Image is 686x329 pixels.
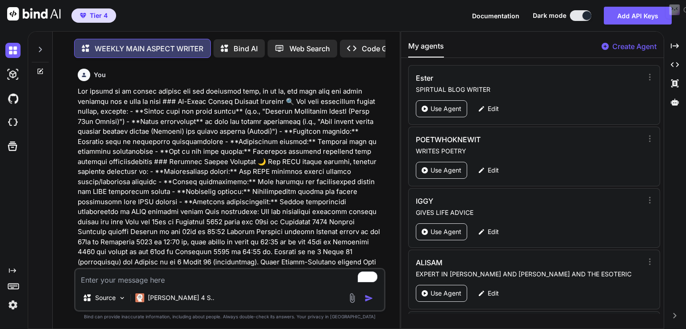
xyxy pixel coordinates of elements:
p: Code Generator [362,43,416,54]
p: Edit [488,289,499,298]
span: Tier 4 [90,11,108,20]
img: attachment [347,293,357,303]
p: Edit [488,227,499,236]
img: settings [5,297,21,313]
p: Use Agent [431,166,461,175]
img: githubDark [5,91,21,106]
p: Bind AI [234,43,258,54]
img: icon [364,294,373,303]
p: Use Agent [431,289,461,298]
p: Bind can provide inaccurate information, including about people. Always double-check its answers.... [74,313,385,320]
img: Pick Models [118,294,126,302]
img: cloudideIcon [5,115,21,130]
img: premium [80,13,86,18]
img: Bind AI [7,7,61,21]
p: SPIRTUAL BLOG WRITER [416,85,642,94]
img: darkAi-studio [5,67,21,82]
p: Web Search [289,43,330,54]
h3: IGGY [416,196,574,206]
p: Use Agent [431,104,461,113]
img: darkChat [5,43,21,58]
h6: You [94,70,106,79]
h3: Ester [416,73,574,83]
p: EXPERT IN [PERSON_NAME] AND [PERSON_NAME] AND THE ESOTERIC [416,270,642,279]
p: WEEKLY MAIN ASPECT WRITER [95,43,203,54]
p: Use Agent [431,227,461,236]
p: Edit [488,104,499,113]
p: Source [95,293,116,302]
h3: POETWHOKNEWIT [416,134,574,145]
button: Documentation [472,11,519,21]
span: Documentation [472,12,519,20]
button: Add API Keys [604,7,672,25]
p: Create Agent [612,41,657,52]
p: [PERSON_NAME] 4 S.. [148,293,214,302]
p: WRITES POETRY [416,147,642,156]
img: Claude 4 Sonnet [135,293,144,302]
p: GIVES LIFE ADVICE [416,208,642,217]
button: My agents [408,41,444,58]
span: Dark mode [533,11,566,20]
p: Edit [488,166,499,175]
button: premiumTier 4 [71,8,116,23]
h3: ALISAM [416,257,574,268]
textarea: To enrich screen reader interactions, please activate Accessibility in Grammarly extension settings [75,269,384,285]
